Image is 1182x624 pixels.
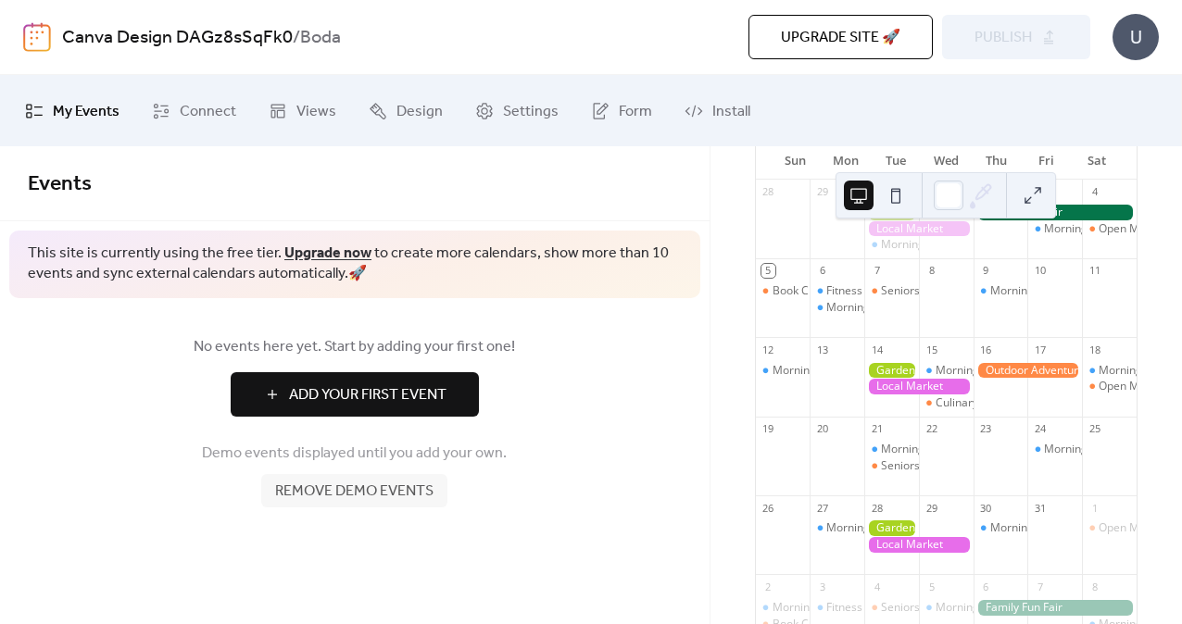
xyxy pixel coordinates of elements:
[1033,264,1047,278] div: 10
[815,501,829,515] div: 27
[870,264,884,278] div: 7
[1033,580,1047,593] div: 7
[815,422,829,436] div: 20
[979,264,993,278] div: 9
[773,283,879,299] div: Book Club Gathering
[924,264,938,278] div: 8
[971,143,1021,180] div: Thu
[974,363,1083,379] div: Outdoor Adventure Day
[864,237,919,253] div: Morning Yoga Bliss
[761,501,775,515] div: 26
[1088,185,1101,199] div: 4
[924,580,938,593] div: 5
[870,580,884,593] div: 4
[1044,442,1143,457] div: Morning Yoga Bliss
[11,82,133,139] a: My Events
[864,221,974,237] div: Local Market
[1033,343,1047,356] div: 17
[180,97,236,126] span: Connect
[300,20,341,56] b: Boda
[1027,442,1082,457] div: Morning Yoga Bliss
[355,82,457,139] a: Design
[761,264,775,278] div: 5
[773,363,872,379] div: Morning Yoga Bliss
[864,283,919,299] div: Seniors' Social Tea
[979,580,993,593] div: 6
[396,97,443,126] span: Design
[821,143,871,180] div: Mon
[712,97,750,126] span: Install
[231,372,479,417] button: Add Your First Event
[924,343,938,356] div: 15
[826,300,925,316] div: Morning Yoga Bliss
[202,443,507,465] span: Demo events displayed until you add your own.
[756,283,811,299] div: Book Club Gathering
[761,422,775,436] div: 19
[864,442,919,457] div: Morning Yoga Bliss
[990,520,1089,536] div: Morning Yoga Bliss
[1022,143,1072,180] div: Fri
[864,379,974,394] div: Local Market
[864,458,919,474] div: Seniors' Social Tea
[771,143,821,180] div: Sun
[619,97,652,126] span: Form
[461,82,572,139] a: Settings
[1027,221,1082,237] div: Morning Yoga Bliss
[936,600,1035,616] div: Morning Yoga Bliss
[870,343,884,356] div: 14
[864,520,919,536] div: Gardening Workshop
[871,143,921,180] div: Tue
[1088,422,1101,436] div: 25
[28,164,92,205] span: Events
[1099,221,1178,237] div: Open Mic Night
[810,283,864,299] div: Fitness Bootcamp
[761,580,775,593] div: 2
[53,97,119,126] span: My Events
[924,422,938,436] div: 22
[1099,379,1178,394] div: Open Mic Night
[1113,14,1159,60] div: U
[748,15,933,59] button: Upgrade site 🚀
[936,395,1053,411] div: Culinary Cooking Class
[974,283,1028,299] div: Morning Yoga Bliss
[815,343,829,356] div: 13
[974,520,1028,536] div: Morning Yoga Bliss
[881,283,978,299] div: Seniors' Social Tea
[761,343,775,356] div: 12
[870,422,884,436] div: 21
[815,580,829,593] div: 3
[1088,264,1101,278] div: 11
[671,82,764,139] a: Install
[826,520,925,536] div: Morning Yoga Bliss
[881,458,978,474] div: Seniors' Social Tea
[23,22,51,52] img: logo
[881,442,980,457] div: Morning Yoga Bliss
[296,97,336,126] span: Views
[919,395,974,411] div: Culinary Cooking Class
[284,239,371,268] a: Upgrade now
[773,600,872,616] div: Morning Yoga Bliss
[261,474,447,507] button: Remove demo events
[1044,221,1143,237] div: Morning Yoga Bliss
[810,520,864,536] div: Morning Yoga Bliss
[1088,501,1101,515] div: 1
[62,20,293,56] a: Canva Design DAGz8sSqFk0
[781,27,900,49] span: Upgrade site 🚀
[28,372,682,417] a: Add Your First Event
[1082,221,1137,237] div: Open Mic Night
[293,20,300,56] b: /
[1082,363,1137,379] div: Morning Yoga Bliss
[924,501,938,515] div: 29
[864,537,974,553] div: Local Market
[289,384,446,406] span: Add Your First Event
[1033,422,1047,436] div: 24
[1099,520,1178,536] div: Open Mic Night
[810,300,864,316] div: Morning Yoga Bliss
[979,501,993,515] div: 30
[756,600,811,616] div: Morning Yoga Bliss
[815,185,829,199] div: 29
[503,97,559,126] span: Settings
[1088,580,1101,593] div: 8
[1082,379,1137,394] div: Open Mic Night
[979,422,993,436] div: 23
